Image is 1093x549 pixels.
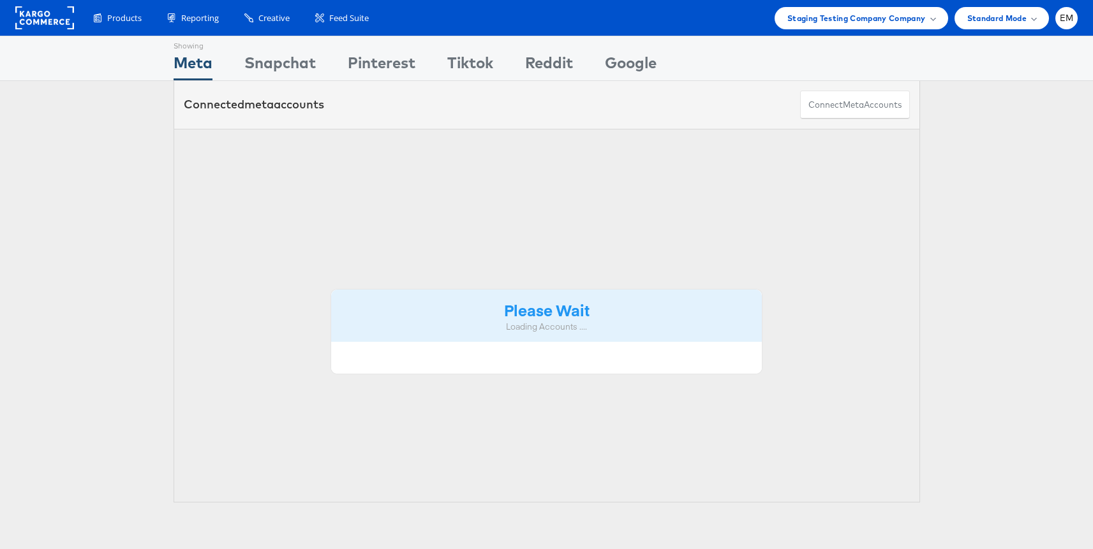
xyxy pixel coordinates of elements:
[605,52,657,80] div: Google
[525,52,573,80] div: Reddit
[967,11,1027,25] span: Standard Mode
[504,299,590,320] strong: Please Wait
[329,12,369,24] span: Feed Suite
[244,52,316,80] div: Snapchat
[800,91,910,119] button: ConnectmetaAccounts
[174,36,212,52] div: Showing
[447,52,493,80] div: Tiktok
[184,96,324,113] div: Connected accounts
[258,12,290,24] span: Creative
[174,52,212,80] div: Meta
[843,99,864,111] span: meta
[787,11,926,25] span: Staging Testing Company Company
[341,321,753,333] div: Loading Accounts ....
[244,97,274,112] span: meta
[107,12,142,24] span: Products
[348,52,415,80] div: Pinterest
[181,12,219,24] span: Reporting
[1060,14,1074,22] span: EM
